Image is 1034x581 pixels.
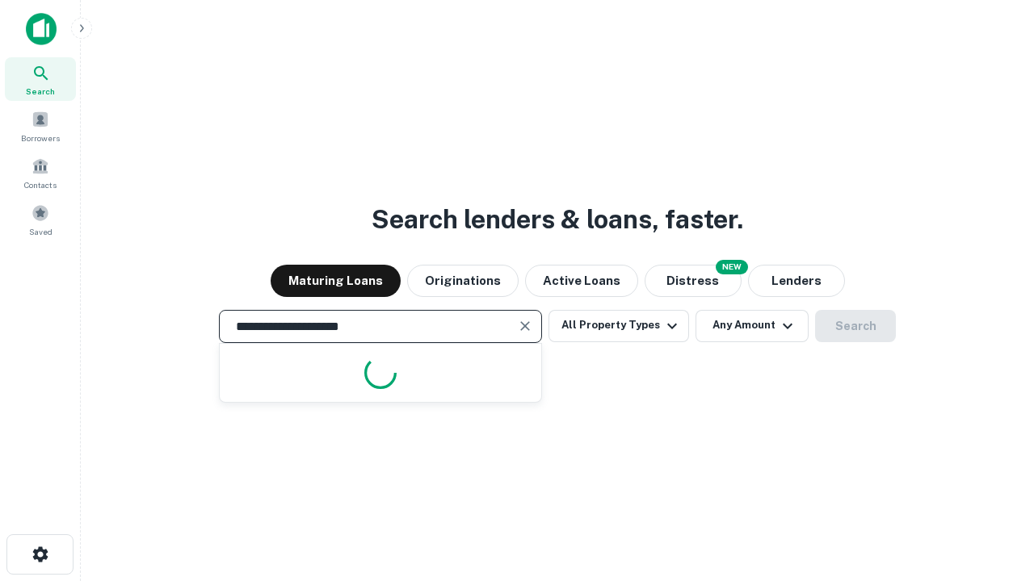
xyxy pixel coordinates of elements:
span: Contacts [24,178,57,191]
button: Active Loans [525,265,638,297]
span: Search [26,85,55,98]
button: Search distressed loans with lien and other non-mortgage details. [645,265,742,297]
img: capitalize-icon.png [26,13,57,45]
span: Saved [29,225,53,238]
span: Borrowers [21,132,60,144]
button: All Property Types [549,310,689,342]
a: Saved [5,198,76,241]
button: Clear [514,315,536,337]
button: Any Amount [696,310,809,342]
button: Originations [407,265,519,297]
button: Maturing Loans [271,265,401,297]
a: Contacts [5,151,76,194]
h3: Search lenders & loans, faster. [372,200,743,239]
button: Lenders [748,265,845,297]
iframe: Chat Widget [953,452,1034,529]
div: NEW [716,260,748,274]
a: Borrowers [5,104,76,148]
a: Search [5,57,76,101]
